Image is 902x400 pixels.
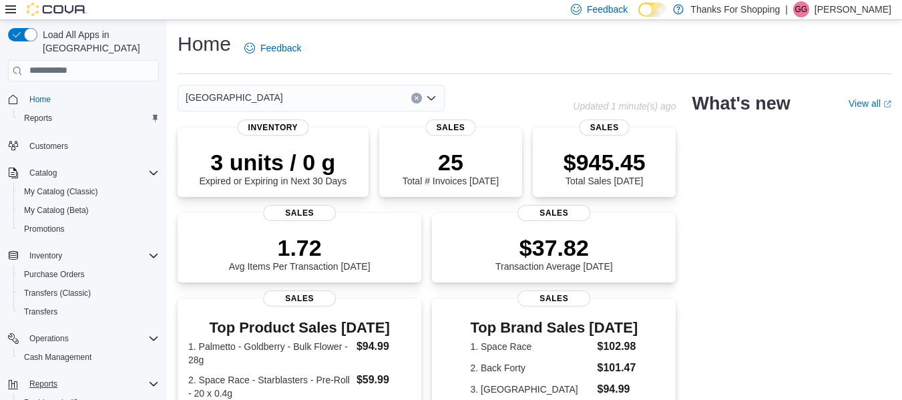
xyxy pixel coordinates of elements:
dd: $94.99 [357,339,411,355]
span: Customers [24,137,159,154]
button: Inventory [3,246,164,265]
input: Dark Mode [638,3,666,17]
button: Clear input [411,93,422,104]
span: Cash Management [24,352,91,363]
span: Sales [517,290,591,307]
span: Catalog [29,168,57,178]
h2: What's new [692,93,790,114]
dd: $102.98 [598,339,638,355]
span: Sales [263,290,336,307]
button: Operations [24,331,74,347]
span: Reports [19,110,159,126]
dt: 1. Palmetto - Goldberry - Bulk Flower - 28g [188,340,351,367]
span: Operations [24,331,159,347]
a: My Catalog (Beta) [19,202,94,218]
dt: 2. Back Forty [470,361,592,375]
span: My Catalog (Beta) [19,202,159,218]
span: Purchase Orders [19,266,159,282]
span: Inventory [29,250,62,261]
button: Reports [13,109,164,128]
a: Transfers [19,304,63,320]
button: Catalog [24,165,62,181]
p: 3 units / 0 g [199,149,347,176]
span: Purchase Orders [24,269,85,280]
a: Reports [19,110,57,126]
dt: 2. Space Race - Starblasters - Pre-Roll - 20 x 0.4g [188,373,351,400]
a: Transfers (Classic) [19,285,96,301]
p: $37.82 [495,234,613,261]
div: Total # Invoices [DATE] [403,149,499,186]
button: Cash Management [13,348,164,367]
button: Customers [3,136,164,155]
dt: 3. [GEOGRAPHIC_DATA] [470,383,592,396]
div: Avg Items Per Transaction [DATE] [229,234,371,272]
p: Thanks For Shopping [690,1,780,17]
span: GG [795,1,808,17]
dt: 1. Space Race [470,340,592,353]
svg: External link [883,100,891,108]
span: Reports [24,113,52,124]
div: G Gudmundson [793,1,809,17]
span: Sales [517,205,591,221]
span: Promotions [19,221,159,237]
button: Promotions [13,220,164,238]
a: Cash Management [19,349,97,365]
p: $945.45 [563,149,646,176]
span: Home [24,91,159,108]
div: Expired or Expiring in Next 30 Days [199,149,347,186]
span: Load All Apps in [GEOGRAPHIC_DATA] [37,28,159,55]
dd: $94.99 [598,381,638,397]
button: Home [3,89,164,109]
button: Purchase Orders [13,265,164,284]
a: Promotions [19,221,70,237]
span: Customers [29,141,68,152]
p: 25 [403,149,499,176]
span: Operations [29,333,69,344]
img: Cova [27,3,87,16]
span: My Catalog (Classic) [19,184,159,200]
p: [PERSON_NAME] [815,1,891,17]
button: My Catalog (Classic) [13,182,164,201]
span: Cash Management [19,349,159,365]
a: View allExternal link [849,98,891,109]
p: | [785,1,788,17]
span: Transfers [24,307,57,317]
a: My Catalog (Classic) [19,184,103,200]
span: Feedback [587,3,628,16]
span: My Catalog (Classic) [24,186,98,197]
span: [GEOGRAPHIC_DATA] [186,89,283,106]
button: Reports [3,375,164,393]
h3: Top Product Sales [DATE] [188,320,411,336]
span: My Catalog (Beta) [24,205,89,216]
a: Purchase Orders [19,266,90,282]
button: My Catalog (Beta) [13,201,164,220]
h3: Top Brand Sales [DATE] [470,320,638,336]
span: Transfers [19,304,159,320]
dd: $101.47 [598,360,638,376]
div: Transaction Average [DATE] [495,234,613,272]
button: Open list of options [426,93,437,104]
span: Sales [263,205,336,221]
button: Inventory [24,248,67,264]
span: Sales [425,120,475,136]
button: Operations [3,329,164,348]
div: Total Sales [DATE] [563,149,646,186]
span: Reports [24,376,159,392]
span: Catalog [24,165,159,181]
span: Feedback [260,41,301,55]
span: Sales [580,120,630,136]
p: Updated 1 minute(s) ago [573,101,676,112]
h1: Home [178,31,231,57]
span: Promotions [24,224,65,234]
button: Reports [24,376,63,392]
button: Catalog [3,164,164,182]
button: Transfers [13,303,164,321]
a: Customers [24,138,73,154]
span: Transfers (Classic) [19,285,159,301]
span: Inventory [24,248,159,264]
a: Home [24,91,56,108]
dd: $59.99 [357,372,411,388]
button: Transfers (Classic) [13,284,164,303]
span: Inventory [238,120,309,136]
